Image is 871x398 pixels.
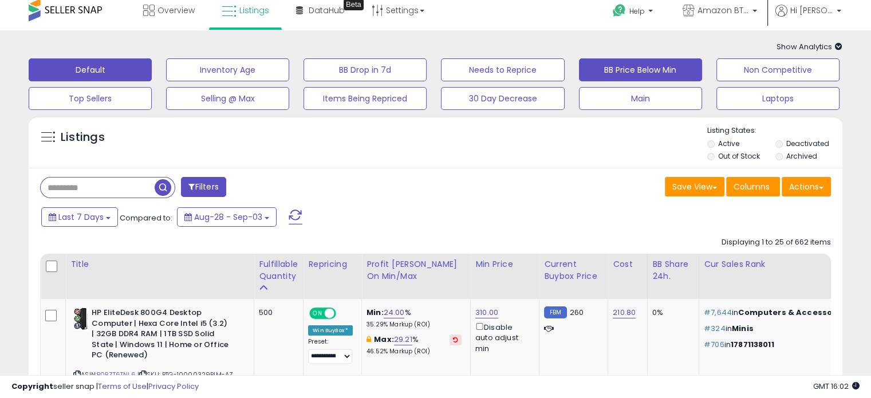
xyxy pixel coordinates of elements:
b: Max: [374,334,394,345]
span: OFF [334,309,353,318]
div: % [366,308,462,329]
a: 24.00 [384,307,405,318]
button: BB Drop in 7d [304,58,427,81]
b: Min: [366,307,384,318]
span: DataHub [309,5,345,16]
button: 30 Day Decrease [441,87,564,110]
div: % [366,334,462,356]
label: Out of Stock [718,151,760,161]
div: Current Buybox Price [544,258,603,282]
button: Inventory Age [166,58,289,81]
a: 29.21 [394,334,412,345]
button: Last 7 Days [41,207,118,227]
a: Privacy Policy [148,381,199,392]
span: Compared to: [120,212,172,223]
span: Show Analytics [777,41,842,52]
a: 210.80 [613,307,636,318]
div: Displaying 1 to 25 of 662 items [722,237,831,248]
div: Title [70,258,249,270]
label: Archived [786,151,817,161]
button: BB Price Below Min [579,58,702,81]
th: The percentage added to the cost of goods (COGS) that forms the calculator for Min & Max prices. [362,254,471,299]
span: Aug-28 - Sep-03 [194,211,262,223]
button: Aug-28 - Sep-03 [177,207,277,227]
button: Save View [665,177,724,196]
button: Default [29,58,152,81]
span: #706 [704,339,724,350]
a: 310.00 [475,307,498,318]
img: 510ktMD0UtL._SL40_.jpg [73,308,89,330]
span: Minis [732,323,754,334]
span: Hi [PERSON_NAME] [790,5,833,16]
button: Laptops [716,87,840,110]
p: 46.52% Markup (ROI) [366,348,462,356]
span: Amazon BTG [697,5,749,16]
span: Overview [157,5,195,16]
span: ON [310,309,325,318]
span: #324 [704,323,726,334]
i: Get Help [612,3,626,18]
span: 2025-09-11 16:02 GMT [813,381,860,392]
button: Main [579,87,702,110]
span: Computers & Accessories [738,307,848,318]
strong: Copyright [11,381,53,392]
span: Columns [734,181,770,192]
span: Last 7 Days [58,211,104,223]
span: Listings [239,5,269,16]
label: Active [718,139,739,148]
div: seller snap | | [11,381,199,392]
a: Terms of Use [98,381,147,392]
button: Actions [782,177,831,196]
button: Columns [726,177,780,196]
a: Hi [PERSON_NAME] [775,5,841,30]
button: Needs to Reprice [441,58,564,81]
label: Deactivated [786,139,829,148]
div: Preset: [308,338,353,364]
div: Disable auto adjust min [475,321,530,354]
div: BB Share 24h. [652,258,694,282]
div: Win BuyBox * [308,325,353,336]
span: #7,644 [704,307,732,318]
p: Listing States: [707,125,842,136]
small: FBM [544,306,566,318]
div: Fulfillable Quantity [259,258,298,282]
h5: Listings [61,129,105,145]
span: Help [629,6,645,16]
div: Min Price [475,258,534,270]
div: 0% [652,308,690,318]
button: Non Competitive [716,58,840,81]
p: 35.29% Markup (ROI) [366,321,462,329]
button: Top Sellers [29,87,152,110]
div: 500 [259,308,294,318]
button: Selling @ Max [166,87,289,110]
div: Cost [613,258,643,270]
button: Items Being Repriced [304,87,427,110]
b: HP EliteDesk 800G4 Desktop Computer | Hexa Core Intel i5 (3.2) | 32GB DDR4 RAM | 1TB SSD Solid St... [92,308,231,364]
div: Repricing [308,258,357,270]
button: Filters [181,177,226,197]
div: Profit [PERSON_NAME] on Min/Max [366,258,466,282]
span: 17871138011 [731,339,774,350]
span: 260 [570,307,584,318]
